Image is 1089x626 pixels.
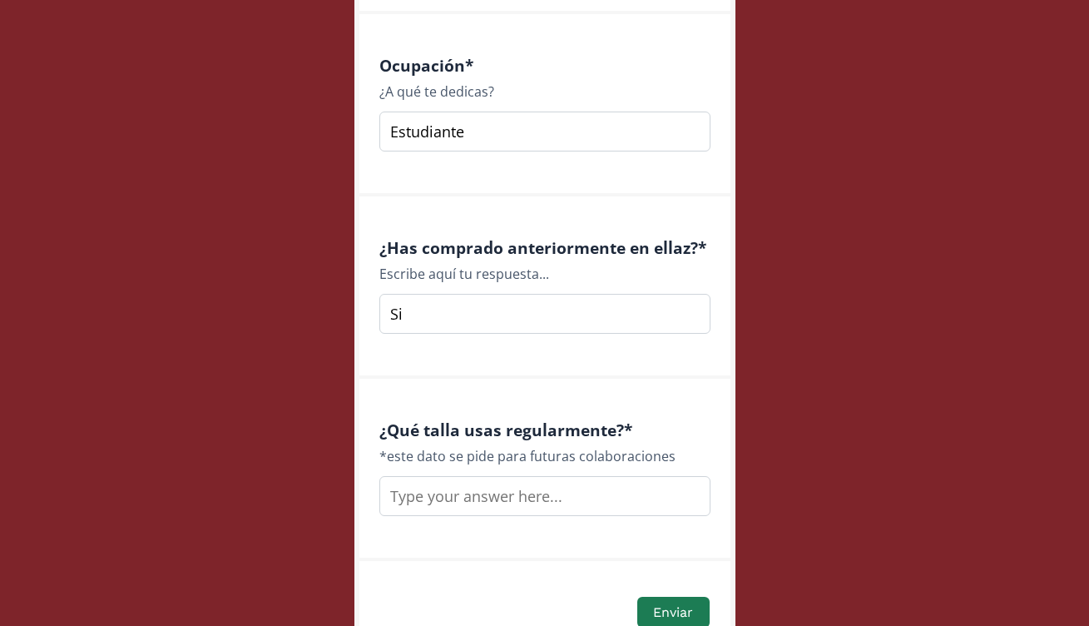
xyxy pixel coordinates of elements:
[379,294,710,334] input: Type your answer here...
[379,82,710,102] div: ¿A qué te dedicas?
[379,446,710,466] div: *este dato se pide para futuras colaboraciones
[379,476,710,516] input: Type your answer here...
[379,238,710,257] h4: ¿Has comprado anteriormente en ellaz? *
[379,56,710,75] h4: Ocupación *
[379,264,710,284] div: Escribe aquí tu respuesta...
[379,420,710,440] h4: ¿Qué talla usas regularmente? *
[379,112,710,152] input: Type your answer here...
